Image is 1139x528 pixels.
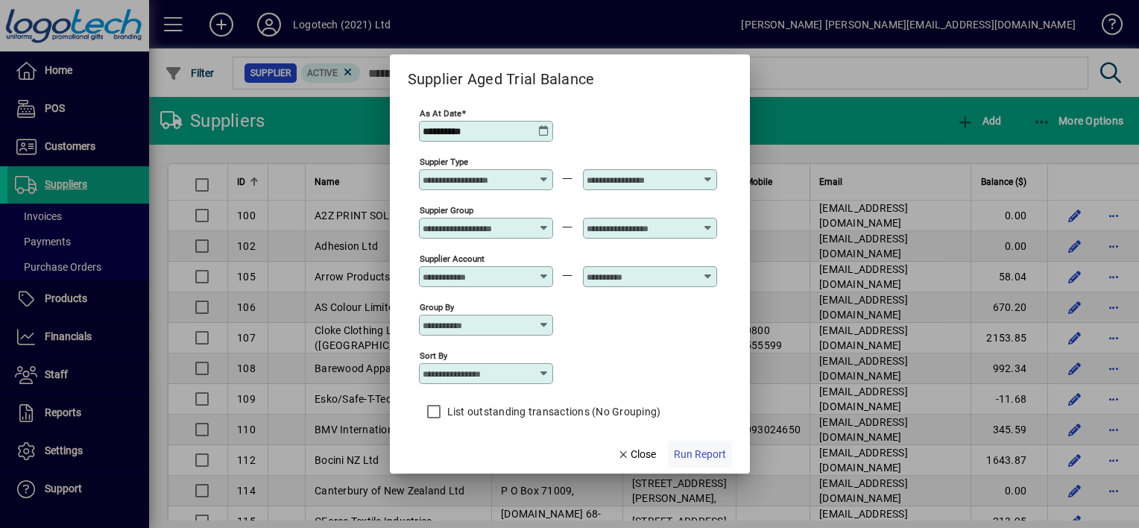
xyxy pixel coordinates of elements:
span: Run Report [674,447,726,462]
label: List outstanding transactions (No Grouping) [444,404,661,419]
mat-label: Supplier Account [420,254,485,264]
mat-label: Suppier Type [420,157,468,167]
button: Run Report [668,441,732,468]
mat-label: Suppier Group [420,205,473,216]
button: Close [611,441,662,468]
mat-label: Sort by [420,351,447,361]
mat-label: As at Date [420,108,461,119]
span: Close [617,447,656,462]
h2: Supplier Aged Trial Balance [390,54,613,91]
mat-label: Group by [420,302,454,312]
